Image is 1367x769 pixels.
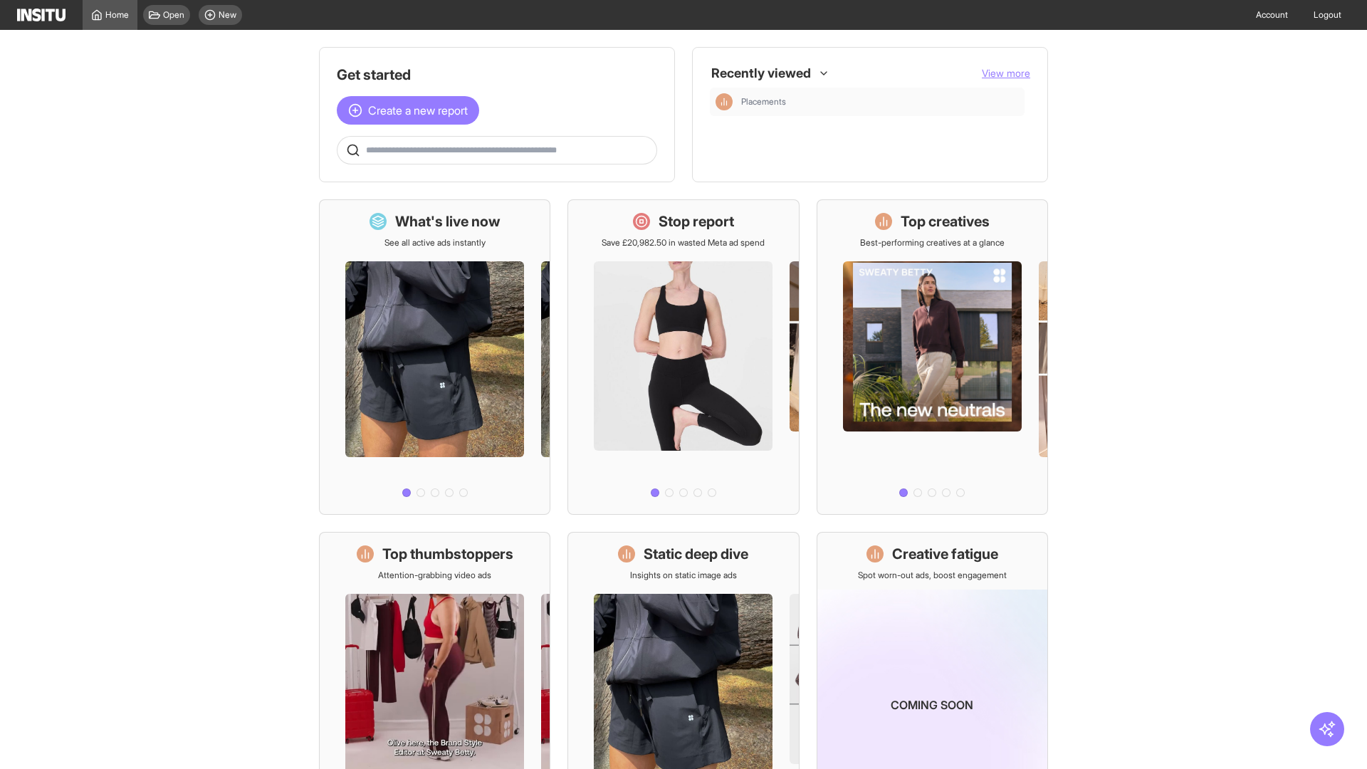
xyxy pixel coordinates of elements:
[395,211,501,231] h1: What's live now
[817,199,1048,515] a: Top creativesBest-performing creatives at a glance
[382,544,513,564] h1: Top thumbstoppers
[378,570,491,581] p: Attention-grabbing video ads
[337,96,479,125] button: Create a new report
[319,199,550,515] a: What's live nowSee all active ads instantly
[567,199,799,515] a: Stop reportSave £20,982.50 in wasted Meta ad spend
[741,96,786,108] span: Placements
[982,67,1030,79] span: View more
[901,211,990,231] h1: Top creatives
[17,9,66,21] img: Logo
[659,211,734,231] h1: Stop report
[163,9,184,21] span: Open
[219,9,236,21] span: New
[630,570,737,581] p: Insights on static image ads
[741,96,1019,108] span: Placements
[105,9,129,21] span: Home
[860,237,1005,249] p: Best-performing creatives at a glance
[602,237,765,249] p: Save £20,982.50 in wasted Meta ad spend
[982,66,1030,80] button: View more
[368,102,468,119] span: Create a new report
[337,65,657,85] h1: Get started
[644,544,748,564] h1: Static deep dive
[716,93,733,110] div: Insights
[384,237,486,249] p: See all active ads instantly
